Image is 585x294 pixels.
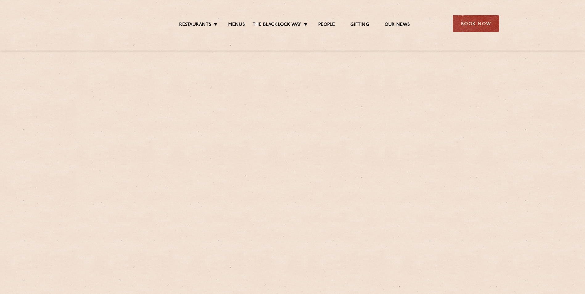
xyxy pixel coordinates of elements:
[350,22,369,29] a: Gifting
[86,6,139,41] img: svg%3E
[318,22,335,29] a: People
[228,22,245,29] a: Menus
[253,22,301,29] a: The Blacklock Way
[179,22,211,29] a: Restaurants
[385,22,410,29] a: Our News
[453,15,499,32] div: Book Now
